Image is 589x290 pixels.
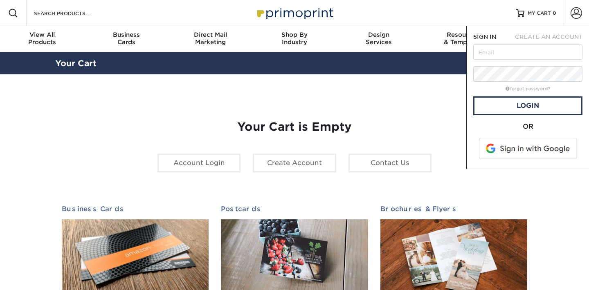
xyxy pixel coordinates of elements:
[337,31,421,38] span: Design
[168,31,252,46] div: Marketing
[506,86,550,91] a: forgot password?
[254,4,335,22] img: Primoprint
[421,26,505,52] a: Resources& Templates
[515,33,582,40] span: CREATE AN ACCOUNT
[253,154,336,172] a: Create Account
[473,122,582,132] div: OR
[421,31,505,46] div: & Templates
[528,10,551,17] span: MY CART
[252,31,337,46] div: Industry
[84,31,169,46] div: Cards
[337,26,421,52] a: DesignServices
[252,26,337,52] a: Shop ByIndustry
[473,96,582,115] a: Login
[221,205,368,213] h2: Postcards
[62,205,209,213] h2: Business Cards
[337,31,421,46] div: Services
[348,154,432,172] a: Contact Us
[157,154,241,172] a: Account Login
[168,31,252,38] span: Direct Mail
[55,58,97,68] a: Your Cart
[553,10,556,16] span: 0
[421,31,505,38] span: Resources
[33,8,113,18] input: SEARCH PRODUCTS.....
[252,31,337,38] span: Shop By
[473,44,582,60] input: Email
[84,31,169,38] span: Business
[84,26,169,52] a: BusinessCards
[62,120,527,134] h1: Your Cart is Empty
[168,26,252,52] a: Direct MailMarketing
[473,33,496,40] span: SIGN IN
[380,205,527,213] h2: Brochures & Flyers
